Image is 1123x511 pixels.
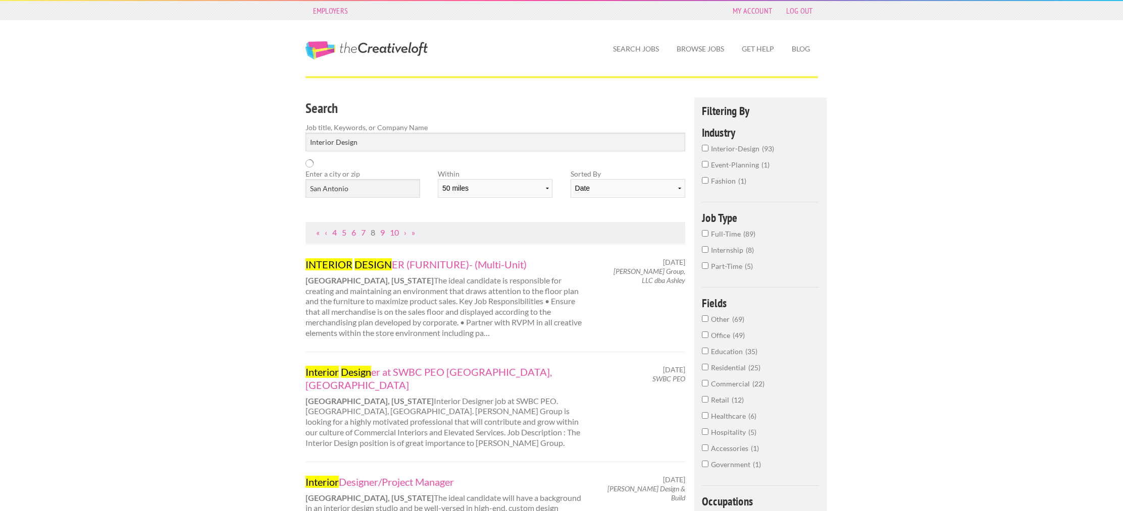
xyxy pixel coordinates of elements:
[305,133,686,151] input: Search
[361,228,366,237] a: Page 7
[711,379,752,388] span: Commercial
[711,177,738,185] span: fashion
[380,228,385,237] a: Page 9
[607,484,685,502] em: [PERSON_NAME] Design & Build
[605,37,667,61] a: Search Jobs
[702,461,708,467] input: Government1
[734,37,782,61] a: Get Help
[702,315,708,322] input: Other69
[761,160,770,169] span: 1
[305,168,420,179] label: Enter a city or zip
[669,37,732,61] a: Browse Jobs
[702,145,708,151] input: interior-design93
[702,177,708,184] input: fashion1
[702,230,708,237] input: Full-Time89
[784,37,818,61] a: Blog
[752,379,764,388] span: 22
[296,365,595,448] div: Interior Designer job at SWBC PEO. [GEOGRAPHIC_DATA], [GEOGRAPHIC_DATA]. [PERSON_NAME] Group is l...
[728,4,777,18] a: My Account
[663,258,685,267] span: [DATE]
[305,41,428,60] a: The Creative Loft
[663,475,685,484] span: [DATE]
[305,258,352,270] mark: INTERIOR
[354,258,392,270] mark: DESIGN
[305,275,434,285] strong: [GEOGRAPHIC_DATA], [US_STATE]
[332,228,337,237] a: Page 4
[702,246,708,253] input: Internship8
[305,99,686,118] h3: Search
[702,412,708,419] input: Healthcare6
[711,428,748,436] span: Hospitality
[781,4,818,18] a: Log Out
[571,179,685,198] select: Sort results by
[305,258,586,271] a: INTERIOR DESIGNER (FURNITURE)- (Multi-Unit)
[702,161,708,167] input: event-planning1
[711,363,748,372] span: Residential
[732,395,744,404] span: 12
[316,228,320,237] a: First Page
[305,493,434,502] strong: [GEOGRAPHIC_DATA], [US_STATE]
[702,105,820,117] h4: Filtering By
[743,230,755,238] span: 89
[711,331,733,339] span: Office
[390,228,399,237] a: Page 10
[308,4,353,18] a: Employers
[702,428,708,435] input: Hospitality5
[738,177,746,185] span: 1
[711,230,743,238] span: Full-Time
[711,315,732,323] span: Other
[711,395,732,404] span: Retail
[702,495,820,507] h4: Occupations
[732,315,744,323] span: 69
[702,444,708,451] input: Accessories1
[711,444,751,452] span: Accessories
[748,412,756,420] span: 6
[341,366,371,378] mark: Design
[711,246,746,254] span: Internship
[711,262,745,270] span: Part-Time
[702,364,708,370] input: Residential25
[748,428,756,436] span: 5
[663,365,685,374] span: [DATE]
[753,460,761,469] span: 1
[571,168,685,179] label: Sorted By
[711,347,745,356] span: Education
[711,412,748,420] span: Healthcare
[305,396,434,406] strong: [GEOGRAPHIC_DATA], [US_STATE]
[702,348,708,354] input: Education35
[305,476,339,488] mark: Interior
[652,374,685,383] em: SWBC PEO
[412,228,415,237] a: Last Page, Page 10
[711,460,753,469] span: Government
[438,168,552,179] label: Within
[745,262,753,270] span: 5
[305,475,586,488] a: InteriorDesigner/Project Manager
[614,267,685,285] em: [PERSON_NAME] Group, LLC dba Ashley
[305,366,339,378] mark: Interior
[342,228,346,237] a: Page 5
[702,212,820,223] h4: Job Type
[371,228,375,237] a: Page 8
[296,258,595,338] div: The ideal candidate is responsible for creating and maintaining an environment that draws attenti...
[746,246,754,254] span: 8
[305,365,586,391] a: Interior Designer at SWBC PEO [GEOGRAPHIC_DATA], [GEOGRAPHIC_DATA]
[702,396,708,403] input: Retail12
[404,228,406,237] a: Next Page
[711,144,762,153] span: interior-design
[745,347,757,356] span: 35
[702,262,708,269] input: Part-Time5
[748,363,760,372] span: 25
[351,228,356,237] a: Page 6
[305,122,686,133] label: Job title, Keywords, or Company Name
[762,144,774,153] span: 93
[305,159,314,167] svg: Results are loading
[702,297,820,309] h4: Fields
[711,160,761,169] span: event-planning
[733,331,745,339] span: 49
[751,444,759,452] span: 1
[702,331,708,338] input: Office49
[702,127,820,138] h4: Industry
[702,380,708,386] input: Commercial22
[325,228,327,237] a: Previous Page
